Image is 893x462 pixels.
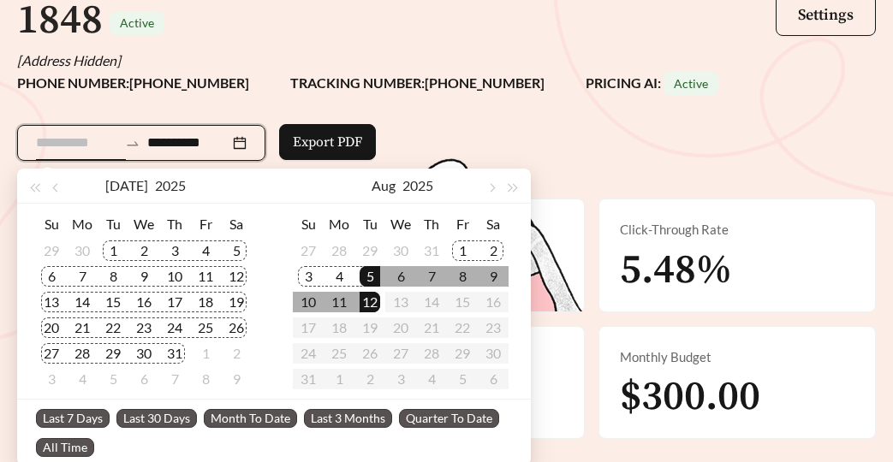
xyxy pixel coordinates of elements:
[360,266,380,287] div: 5
[354,238,385,264] td: 2025-07-29
[390,266,411,287] div: 6
[134,317,154,338] div: 23
[279,124,376,160] button: Export PDF
[128,210,159,238] th: We
[159,238,190,264] td: 2025-07-03
[190,238,221,264] td: 2025-07-04
[190,341,221,366] td: 2025-08-01
[17,52,121,68] i: [Address Hidden]
[159,264,190,289] td: 2025-07-10
[674,76,708,91] span: Active
[164,266,185,287] div: 10
[399,409,499,428] span: Quarter To Date
[416,210,447,238] th: Th
[324,238,354,264] td: 2025-07-28
[67,210,98,238] th: Mo
[293,238,324,264] td: 2025-07-27
[41,317,62,338] div: 20
[190,366,221,392] td: 2025-08-08
[354,210,385,238] th: Tu
[72,292,92,312] div: 14
[72,266,92,287] div: 7
[195,343,216,364] div: 1
[293,210,324,238] th: Su
[483,240,503,261] div: 2
[290,74,545,91] strong: TRACKING NUMBER: [PHONE_NUMBER]
[221,238,252,264] td: 2025-07-05
[67,264,98,289] td: 2025-07-07
[195,369,216,389] div: 8
[98,366,128,392] td: 2025-08-05
[221,210,252,238] th: Sa
[204,409,297,428] span: Month To Date
[159,315,190,341] td: 2025-07-24
[164,292,185,312] div: 17
[128,264,159,289] td: 2025-07-09
[226,343,247,364] div: 2
[36,210,67,238] th: Su
[620,220,854,240] div: Click-Through Rate
[103,369,123,389] div: 5
[421,266,442,287] div: 7
[67,315,98,341] td: 2025-07-21
[164,369,185,389] div: 7
[478,238,509,264] td: 2025-08-02
[67,341,98,366] td: 2025-07-28
[98,289,128,315] td: 2025-07-15
[159,289,190,315] td: 2025-07-17
[36,409,110,428] span: Last 7 Days
[120,15,154,30] span: Active
[298,292,319,312] div: 10
[159,210,190,238] th: Th
[41,292,62,312] div: 13
[372,169,396,203] button: Aug
[221,289,252,315] td: 2025-07-19
[164,317,185,338] div: 24
[36,238,67,264] td: 2025-06-29
[36,264,67,289] td: 2025-07-06
[226,240,247,261] div: 5
[36,341,67,366] td: 2025-07-27
[483,266,503,287] div: 9
[105,169,148,203] button: [DATE]
[103,292,123,312] div: 15
[329,240,349,261] div: 28
[41,369,62,389] div: 3
[98,238,128,264] td: 2025-07-01
[195,240,216,261] div: 4
[360,240,380,261] div: 29
[478,210,509,238] th: Sa
[226,292,247,312] div: 19
[402,169,433,203] button: 2025
[103,343,123,364] div: 29
[134,343,154,364] div: 30
[116,409,197,428] span: Last 30 Days
[221,264,252,289] td: 2025-07-12
[360,292,380,312] div: 12
[128,238,159,264] td: 2025-07-02
[159,341,190,366] td: 2025-07-31
[195,317,216,338] div: 25
[298,240,319,261] div: 27
[98,210,128,238] th: Tu
[385,264,416,289] td: 2025-08-06
[620,245,732,296] span: 5.48%
[416,238,447,264] td: 2025-07-31
[103,317,123,338] div: 22
[195,292,216,312] div: 18
[98,341,128,366] td: 2025-07-29
[164,343,185,364] div: 31
[221,366,252,392] td: 2025-08-09
[478,264,509,289] td: 2025-08-09
[324,289,354,315] td: 2025-08-11
[128,289,159,315] td: 2025-07-16
[41,266,62,287] div: 6
[421,240,442,261] div: 31
[67,366,98,392] td: 2025-08-04
[125,135,140,151] span: to
[620,347,854,367] div: Monthly Budget
[36,315,67,341] td: 2025-07-20
[128,366,159,392] td: 2025-08-06
[41,240,62,261] div: 29
[125,136,140,151] span: swap-right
